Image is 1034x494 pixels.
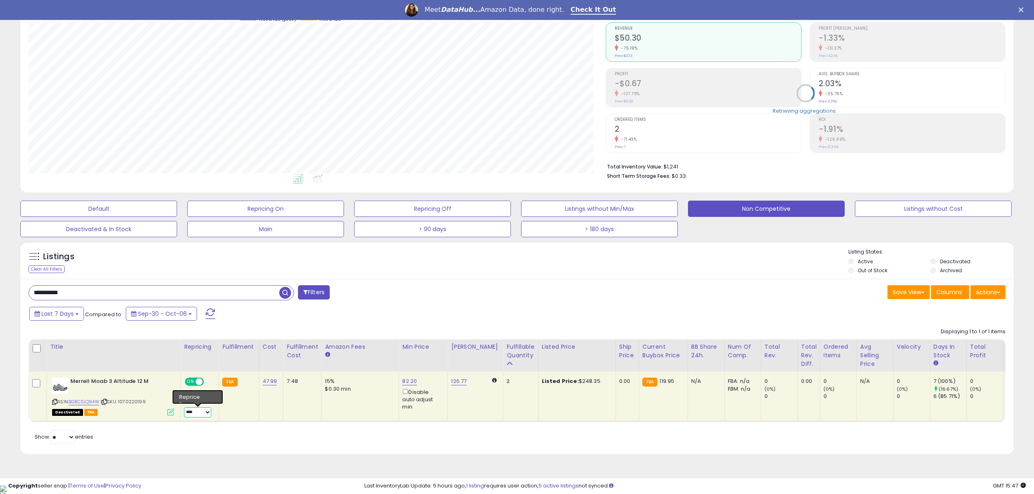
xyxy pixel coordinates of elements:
[52,409,83,416] span: All listings that are unavailable for purchase on Amazon for any reason other than out-of-stock
[222,343,255,351] div: Fulfillment
[931,285,969,299] button: Columns
[325,385,392,393] div: $0.30 min
[405,4,418,17] img: Profile image for Georgie
[539,482,578,490] a: 5 active listings
[691,378,718,385] div: N/A
[521,201,678,217] button: Listings without Min/Max
[765,393,797,400] div: 0
[619,378,633,385] div: 0.00
[542,343,612,351] div: Listed Price
[571,6,616,15] a: Check It Out
[325,351,330,358] small: Amazon Fees.
[824,343,853,360] div: Ordered Items
[325,343,395,351] div: Amazon Fees
[940,267,962,274] label: Archived
[887,285,930,299] button: Save View
[425,6,564,14] div: Meet Amazon Data, done right.
[506,343,535,360] div: Fulfillable Quantity
[466,482,484,490] a: 1 listing
[933,378,966,385] div: 7 (100%)
[263,377,277,385] a: 47.99
[8,482,38,490] strong: Copyright
[42,310,74,318] span: Last 7 Days
[402,343,444,351] div: Min Price
[184,390,212,398] div: Amazon AI
[933,343,963,360] div: Days In Stock
[43,251,74,262] h5: Listings
[29,307,84,321] button: Last 7 Days
[298,285,330,299] button: Filters
[354,221,511,237] button: > 90 days
[126,307,197,321] button: Sep-30 - Oct-06
[897,393,930,400] div: 0
[187,201,344,217] button: Repricing On
[858,267,887,274] label: Out of Stock
[855,201,1012,217] button: Listings without Cost
[222,378,237,387] small: FBA
[138,310,187,318] span: Sep-30 - Oct-06
[970,386,981,392] small: (0%)
[824,378,857,385] div: 0
[848,248,1014,256] p: Listing States:
[860,378,887,385] div: N/A
[101,398,146,405] span: | SKU: 1070220199
[187,221,344,237] button: Main
[897,386,908,392] small: (0%)
[858,258,873,265] label: Active
[184,400,212,418] div: Preset:
[728,343,758,360] div: Num of Comp.
[940,258,970,265] label: Deactivated
[642,378,657,387] small: FBA
[993,482,1026,490] span: 2025-10-14 15:47 GMT
[1019,7,1027,12] div: Close
[773,107,838,115] div: Retrieving aggregations..
[941,328,1006,336] div: Displaying 1 to 1 of 1 items
[451,343,499,351] div: [PERSON_NAME]
[801,378,814,385] div: 0.00
[824,386,835,392] small: (0%)
[659,377,674,385] span: 119.95
[970,285,1006,299] button: Actions
[506,378,532,385] div: 2
[35,433,93,441] span: Show: entries
[84,409,98,416] span: FBA
[933,393,966,400] div: 6 (85.71%)
[860,343,890,368] div: Avg Selling Price
[939,386,958,392] small: (16.67%)
[728,378,755,385] div: FBA: n/a
[20,221,177,237] button: Deactivated & In Stock
[325,378,392,385] div: 15%
[542,378,609,385] div: $248.35
[70,378,169,387] b: Merrell Moab 3 Altitude 12 M
[70,482,104,490] a: Terms of Use
[287,343,318,360] div: Fulfillment Cost
[402,387,441,411] div: Disable auto adjust min
[691,343,721,360] div: BB Share 24h.
[20,201,177,217] button: Default
[441,6,480,13] i: DataHub...
[451,377,467,385] a: 126.77
[521,221,678,237] button: > 180 days
[28,265,65,273] div: Clear All Filters
[69,398,99,405] a: B0BCSLQ94W
[970,378,1003,385] div: 0
[933,360,938,367] small: Days In Stock.
[824,393,857,400] div: 0
[688,201,845,217] button: Non Competitive
[765,343,794,360] div: Total Rev.
[203,378,216,385] span: OFF
[52,378,174,415] div: ASIN:
[970,393,1003,400] div: 0
[542,377,579,385] b: Listed Price:
[263,343,280,351] div: Cost
[936,288,962,296] span: Columns
[765,386,776,392] small: (0%)
[642,343,684,360] div: Current Buybox Price
[287,378,315,385] div: 7.48
[105,482,141,490] a: Privacy Policy
[52,378,68,394] img: 41FRoN0VV8L._SL40_.jpg
[765,378,797,385] div: 0
[801,343,817,368] div: Total Rev. Diff.
[402,377,417,385] a: 82.20
[85,310,123,318] span: Compared to:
